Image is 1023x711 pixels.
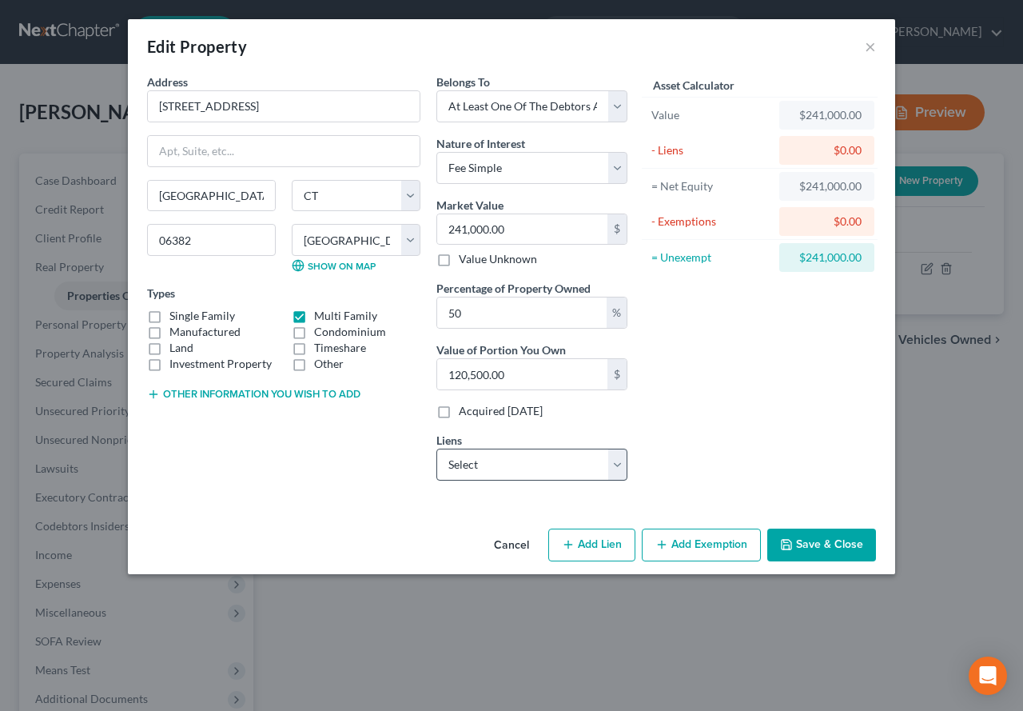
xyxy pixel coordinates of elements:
div: Open Intercom Messenger [969,657,1007,695]
button: Add Exemption [642,529,761,562]
div: - Exemptions [651,214,772,230]
label: Value of Portion You Own [436,342,566,358]
label: Manufactured [169,324,241,340]
label: Asset Calculator [653,77,734,94]
button: Other information you wish to add [147,388,360,401]
input: Apt, Suite, etc... [148,136,420,166]
label: Single Family [169,308,235,324]
span: Belongs To [436,75,490,89]
input: Enter city... [148,181,275,211]
div: Value [651,107,772,123]
label: Timeshare [314,340,366,356]
input: 0.00 [437,359,607,389]
label: Other [314,356,344,372]
label: Value Unknown [459,251,537,267]
label: Percentage of Property Owned [436,280,591,297]
div: $241,000.00 [792,107,862,123]
div: $0.00 [792,214,862,230]
div: $ [607,359,627,389]
div: $ [607,214,627,245]
div: = Unexempt [651,250,772,266]
input: Enter address... [148,91,420,122]
div: = Net Equity [651,178,772,194]
input: 0.00 [437,214,607,245]
div: Edit Property [147,35,247,58]
label: Liens [436,432,462,449]
a: Show on Map [292,259,376,272]
label: Multi Family [314,308,377,324]
div: $241,000.00 [792,250,862,266]
button: Add Lien [548,529,635,562]
button: Save & Close [767,529,876,562]
label: Market Value [436,197,504,214]
label: Acquired [DATE] [459,403,543,419]
div: - Liens [651,142,772,158]
div: % [607,298,627,328]
div: $241,000.00 [792,178,862,194]
span: Address [147,75,188,89]
label: Nature of Interest [436,135,525,152]
input: Enter zip... [147,224,276,256]
button: × [865,37,876,56]
input: 0.00 [437,298,607,328]
button: Cancel [481,530,542,562]
label: Types [147,285,175,302]
label: Condominium [314,324,386,340]
label: Land [169,340,193,356]
label: Investment Property [169,356,272,372]
div: $0.00 [792,142,862,158]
